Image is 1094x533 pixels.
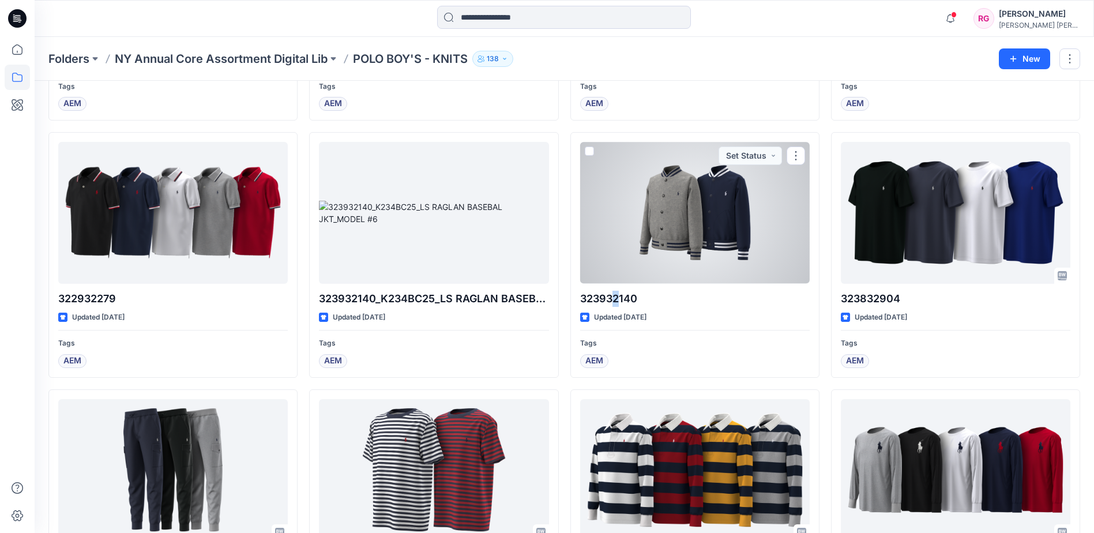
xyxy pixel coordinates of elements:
div: RG [973,8,994,29]
p: Tags [841,337,1070,350]
span: AEM [324,354,342,368]
a: Folders [48,51,89,67]
p: 138 [487,52,499,65]
div: [PERSON_NAME] [PERSON_NAME] [999,21,1080,29]
p: 323932140_K234BC25_LS RAGLAN BASEBAL JKT_MODEL #6 [319,291,548,307]
p: POLO BOY'S - KNITS [353,51,468,67]
span: AEM [846,97,864,111]
p: Tags [58,81,288,93]
p: Tags [580,81,810,93]
p: Tags [58,337,288,350]
p: Tags [580,337,810,350]
p: 322932279 [58,291,288,307]
a: NY Annual Core Assortment Digital Lib [115,51,328,67]
button: New [999,48,1050,69]
a: 323932140 [580,142,810,283]
a: 323932140_K234BC25_LS RAGLAN BASEBAL JKT_MODEL #6 [319,142,548,283]
p: Updated [DATE] [333,311,385,324]
p: 323832904 [841,291,1070,307]
button: 138 [472,51,513,67]
p: Updated [DATE] [72,311,125,324]
span: AEM [324,97,342,111]
p: 323932140 [580,291,810,307]
span: AEM [585,97,603,111]
p: Tags [319,337,548,350]
a: 322932279 [58,142,288,283]
div: [PERSON_NAME] [999,7,1080,21]
p: Tags [319,81,548,93]
span: AEM [585,354,603,368]
p: Updated [DATE] [855,311,907,324]
span: AEM [63,97,81,111]
p: Tags [841,81,1070,93]
span: AEM [63,354,81,368]
span: AEM [846,354,864,368]
a: 323832904 [841,142,1070,283]
p: Updated [DATE] [594,311,646,324]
